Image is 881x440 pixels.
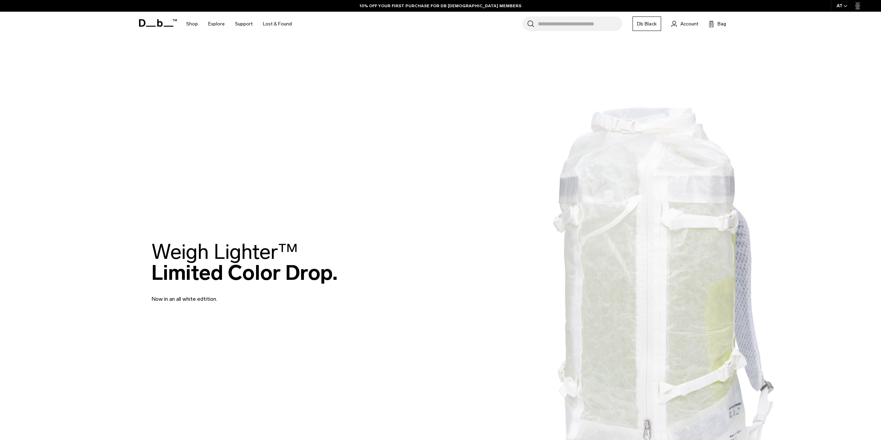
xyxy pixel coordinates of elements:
a: Shop [186,12,198,36]
span: Bag [718,20,726,27]
nav: Main Navigation [181,12,297,36]
h2: Limited Color Drop. [151,241,338,283]
a: 10% OFF YOUR FIRST PURCHASE FOR DB [DEMOGRAPHIC_DATA] MEMBERS [360,3,521,9]
a: Db Black [633,16,661,31]
button: Bag [709,20,726,28]
a: Explore [208,12,225,36]
span: Weigh Lighter™ [151,239,298,264]
a: Lost & Found [263,12,292,36]
a: Account [671,20,698,28]
span: Account [680,20,698,27]
p: Now in an all white edtition. [151,287,317,303]
a: Support [235,12,253,36]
